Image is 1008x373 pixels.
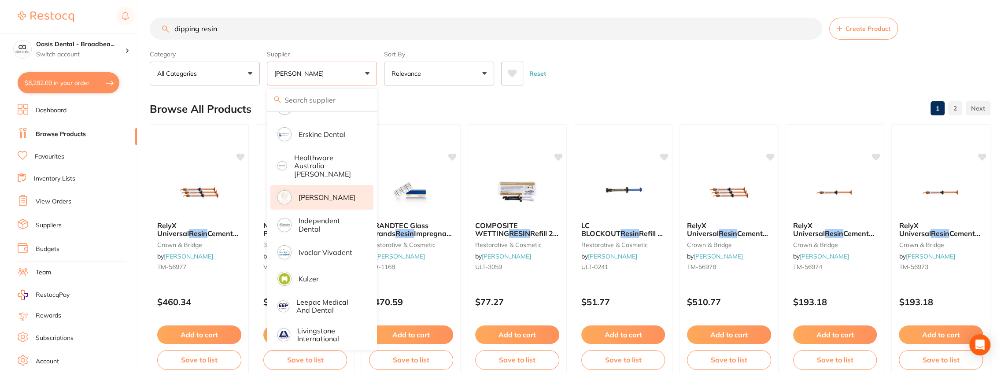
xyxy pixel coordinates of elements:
span: by [581,252,637,260]
p: Erskine Dental [299,130,346,138]
p: All Categories [157,69,200,78]
span: Cement Value Pack Transclucent [157,229,240,246]
span: by [687,252,743,260]
button: Save to list [157,350,241,369]
label: Sort By [384,50,494,58]
img: RelyX Universal Resin Cement Value Pack A1 [700,170,757,214]
small: crown & bridge [899,241,983,248]
span: by [369,252,425,260]
p: $51.77 [581,297,665,307]
button: Relevance [384,62,494,85]
img: Healthware Australia Ridley [279,162,286,170]
img: Leepac Medical and Dental [279,302,288,311]
a: Rewards [36,311,61,320]
button: Save to list [369,350,453,369]
a: Browse Products [36,130,86,139]
p: $470.59 [369,297,453,307]
img: RelyX Universal Resin Cement Value Pack Transclucent [170,170,228,214]
p: $77.27 [475,297,559,307]
a: [PERSON_NAME] [482,252,531,260]
span: RelyX Universal [793,221,825,238]
img: GRANDTEC Glass Strands Resin Impregnated L/C 5.5cm Pk of 5 [383,170,440,214]
b: RelyX Universal Resin Cement Value Pack A1 [687,222,771,238]
span: by [899,252,955,260]
label: Category [150,50,260,58]
a: Inventory Lists [34,174,75,183]
a: [PERSON_NAME] [694,252,743,260]
h4: Oasis Dental - Broadbeach [36,40,125,49]
a: Favourites [35,152,64,161]
h2: Browse All Products [150,103,251,115]
em: Resin [719,229,737,238]
p: Relevance [391,69,425,78]
button: Save to list [687,350,771,369]
a: Subscriptions [36,334,74,343]
span: Cement A3O [899,229,980,246]
a: 1 [930,100,945,117]
img: Restocq Logo [18,11,74,22]
a: [PERSON_NAME] [800,252,849,260]
b: COMPOSITE WETTING RESIN Refill 2 x 1.2ml Syringe [475,222,559,238]
img: Henry Schein Halas [279,192,290,203]
em: Resin [620,229,639,238]
img: Erskine Dental [279,129,290,140]
span: RelyX Universal [687,221,719,238]
em: Resin [395,229,414,238]
span: RestocqPay [36,291,70,299]
small: restorative & cosmetic [475,241,559,248]
a: [PERSON_NAME] [588,252,637,260]
span: Impregnated L/C 5.5cm Pk of 5 [369,229,458,246]
small: crown & bridge [687,241,771,248]
img: RestocqPay [18,290,28,300]
p: $193.18 [899,297,983,307]
span: RelyX Universal [899,221,930,238]
button: Add to cart [793,325,877,344]
p: [PERSON_NAME] [274,69,327,78]
span: TM-56974 [793,263,822,271]
a: Restocq Logo [18,7,74,27]
span: TM-56978 [687,263,716,271]
a: Dashboard [36,106,66,115]
span: Create Product [846,25,890,32]
a: 2 [948,100,962,117]
span: by [793,252,849,260]
p: Healthware Australia [PERSON_NAME] [294,154,362,178]
button: Save to list [899,350,983,369]
img: COMPOSITE WETTING RESIN Refill 2 x 1.2ml Syringe [488,170,546,214]
button: Add to cart [263,325,347,344]
button: Add to cart [581,325,665,344]
p: Leepac Medical and Dental [296,298,361,314]
button: [PERSON_NAME] [267,62,377,85]
input: Search supplier [267,89,377,111]
span: TM-56977 [157,263,186,271]
small: crown & bridge [157,241,241,248]
b: RelyX Universal Resin Cement WO [793,222,877,238]
em: Resin [930,229,949,238]
img: RelyX Universal Resin Cement A3O [912,170,970,214]
b: LC BLOCKOUT Resin Refill 4 x 1.2ml Syringe [581,222,665,238]
p: $1,326.36 [263,297,347,307]
img: LC BLOCKOUT Resin Refill 4 x 1.2ml Syringe [594,170,652,214]
span: NEXTDENT ND5100 3D Printer [263,221,343,238]
button: Add to cart [899,325,983,344]
p: [PERSON_NAME] [299,193,355,201]
button: Save to list [793,350,877,369]
a: Suppliers [36,221,62,230]
button: Reset [527,62,549,85]
p: Switch account [36,50,125,59]
span: ULT-3059 [475,263,502,271]
button: Add to cart [157,325,241,344]
p: Ivoclar Vivadent [299,248,352,256]
a: [PERSON_NAME] [376,252,425,260]
b: GRANDTEC Glass Strands Resin Impregnated L/C 5.5cm Pk of 5 [369,222,453,238]
span: Cement Value Pack A1 [687,229,768,246]
label: Supplier [267,50,377,58]
button: Save to list [263,350,347,369]
a: Team [36,268,51,277]
span: by [157,252,213,260]
a: [PERSON_NAME] [164,252,213,260]
a: RestocqPay [18,290,70,300]
button: All Categories [150,62,260,85]
a: [PERSON_NAME] [905,252,955,260]
b: NEXTDENT ND5100 3D Printer Resin Tray Kit [263,222,347,238]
